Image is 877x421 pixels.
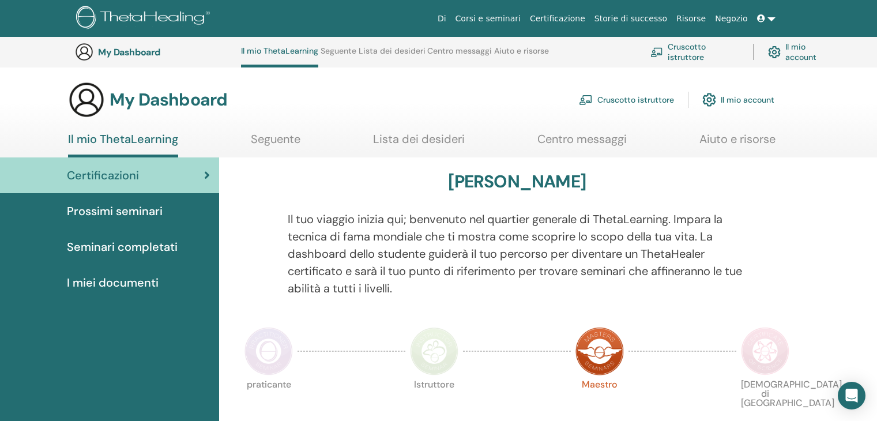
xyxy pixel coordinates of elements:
[68,132,178,157] a: Il mio ThetaLearning
[68,81,105,118] img: generic-user-icon.jpg
[741,327,789,375] img: Certificate of Science
[579,87,674,112] a: Cruscotto istruttore
[67,167,139,184] span: Certificazioni
[241,46,318,67] a: Il mio ThetaLearning
[288,210,747,297] p: Il tuo viaggio inizia qui; benvenuto nel quartier generale di ThetaLearning. Impara la tecnica di...
[75,43,93,61] img: generic-user-icon.jpg
[650,39,739,65] a: Cruscotto istruttore
[67,274,159,291] span: I miei documenti
[427,46,492,65] a: Centro messaggi
[321,46,356,65] a: Seguente
[710,8,752,29] a: Negozio
[67,238,178,255] span: Seminari completati
[838,382,865,409] div: Open Intercom Messenger
[373,132,465,155] a: Lista dei desideri
[768,39,835,65] a: Il mio account
[67,202,163,220] span: Prossimi seminari
[251,132,300,155] a: Seguente
[410,327,458,375] img: Instructor
[448,171,586,192] h3: [PERSON_NAME]
[575,327,624,375] img: Master
[650,47,663,57] img: chalkboard-teacher.svg
[244,327,293,375] img: Practitioner
[590,8,672,29] a: Storie di successo
[537,132,627,155] a: Centro messaggi
[525,8,590,29] a: Certificazione
[359,46,426,65] a: Lista dei desideri
[702,87,774,112] a: Il mio account
[579,95,593,105] img: chalkboard-teacher.svg
[433,8,451,29] a: Di
[699,132,776,155] a: Aiuto e risorse
[702,90,716,110] img: cog.svg
[98,47,213,58] h3: My Dashboard
[494,46,549,65] a: Aiuto e risorse
[110,89,227,110] h3: My Dashboard
[672,8,710,29] a: Risorse
[768,43,781,62] img: cog.svg
[451,8,525,29] a: Corsi e seminari
[76,6,214,32] img: logo.png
